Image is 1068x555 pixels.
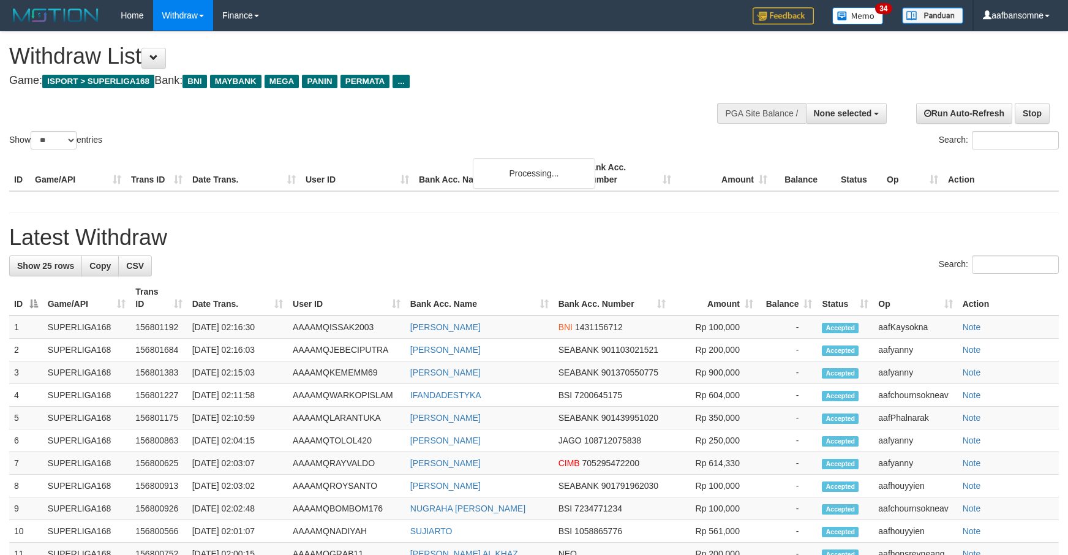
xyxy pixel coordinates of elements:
td: 6 [9,429,43,452]
td: 156801175 [130,407,187,429]
td: AAAAMQWARKOPISLAM [288,384,405,407]
span: Accepted [822,504,859,515]
td: aafyanny [873,429,957,452]
th: Bank Acc. Name: activate to sort column ascending [405,281,554,315]
span: Accepted [822,368,859,379]
th: Op [882,156,943,191]
a: NUGRAHA [PERSON_NAME] [410,504,525,513]
td: AAAAMQROYSANTO [288,475,405,497]
td: aafchournsokneav [873,497,957,520]
a: Note [963,345,981,355]
td: 156801227 [130,384,187,407]
span: SEABANK [558,481,599,491]
td: SUPERLIGA168 [43,384,131,407]
span: MEGA [265,75,299,88]
span: ISPORT > SUPERLIGA168 [42,75,154,88]
a: [PERSON_NAME] [410,368,481,377]
td: aafhouyyien [873,520,957,543]
th: Action [943,156,1059,191]
th: User ID [301,156,414,191]
td: [DATE] 02:04:15 [187,429,288,452]
span: CSV [126,261,144,271]
a: Note [963,458,981,468]
span: Copy 108712075838 to clipboard [584,436,641,445]
td: [DATE] 02:10:59 [187,407,288,429]
td: 5 [9,407,43,429]
label: Search: [939,255,1059,274]
td: aafyanny [873,452,957,475]
span: None selected [814,108,872,118]
span: MAYBANK [210,75,261,88]
a: Note [963,413,981,423]
td: 10 [9,520,43,543]
input: Search: [972,255,1059,274]
td: 156801192 [130,315,187,339]
td: - [758,497,818,520]
th: Bank Acc. Number: activate to sort column ascending [554,281,671,315]
td: SUPERLIGA168 [43,520,131,543]
td: SUPERLIGA168 [43,429,131,452]
th: Op: activate to sort column ascending [873,281,957,315]
td: Rp 100,000 [671,497,758,520]
a: CSV [118,255,152,276]
td: [DATE] 02:11:58 [187,384,288,407]
td: [DATE] 02:16:03 [187,339,288,361]
td: 156800566 [130,520,187,543]
td: Rp 100,000 [671,315,758,339]
td: 156800625 [130,452,187,475]
span: SEABANK [558,345,599,355]
td: - [758,475,818,497]
div: PGA Site Balance / [717,103,805,124]
td: [DATE] 02:03:07 [187,452,288,475]
td: 1 [9,315,43,339]
td: AAAAMQRAYVALDO [288,452,405,475]
td: aafPhalnarak [873,407,957,429]
span: Copy 1058865776 to clipboard [574,526,622,536]
td: - [758,339,818,361]
td: SUPERLIGA168 [43,339,131,361]
td: - [758,520,818,543]
label: Show entries [9,131,102,149]
span: Accepted [822,345,859,356]
th: Game/API: activate to sort column ascending [43,281,131,315]
a: SUJIARTO [410,526,453,536]
td: aafKaysokna [873,315,957,339]
img: MOTION_logo.png [9,6,102,25]
button: None selected [806,103,887,124]
td: Rp 100,000 [671,475,758,497]
span: Accepted [822,481,859,492]
td: AAAAMQTOLOL420 [288,429,405,452]
span: Copy 901791962030 to clipboard [601,481,658,491]
td: Rp 250,000 [671,429,758,452]
td: - [758,361,818,384]
td: [DATE] 02:01:07 [187,520,288,543]
td: AAAAMQLARANTUKA [288,407,405,429]
span: Accepted [822,413,859,424]
span: Copy [89,261,111,271]
td: - [758,384,818,407]
th: Action [958,281,1059,315]
span: Accepted [822,323,859,333]
span: Copy 7234771234 to clipboard [574,504,622,513]
span: BSI [558,504,573,513]
td: Rp 614,330 [671,452,758,475]
td: aafyanny [873,361,957,384]
td: 156800913 [130,475,187,497]
span: Copy 901103021521 to clipboard [601,345,658,355]
td: - [758,407,818,429]
img: Button%20Memo.svg [832,7,884,25]
td: Rp 350,000 [671,407,758,429]
a: [PERSON_NAME] [410,413,481,423]
a: Stop [1015,103,1050,124]
td: SUPERLIGA168 [43,361,131,384]
span: Accepted [822,527,859,537]
td: [DATE] 02:16:30 [187,315,288,339]
a: Note [963,436,981,445]
a: Note [963,368,981,377]
a: Note [963,481,981,491]
a: Note [963,322,981,332]
td: SUPERLIGA168 [43,475,131,497]
a: Show 25 rows [9,255,82,276]
td: SUPERLIGA168 [43,497,131,520]
span: CIMB [558,458,580,468]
